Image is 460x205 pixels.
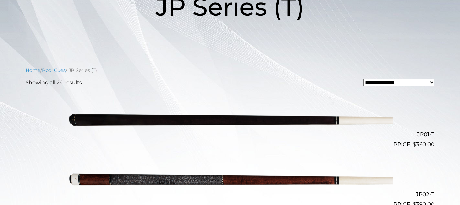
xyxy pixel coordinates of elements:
[26,67,40,73] a: Home
[42,67,66,73] a: Pool Cues
[26,92,434,149] a: JP01-T $360.00
[67,92,393,146] img: JP01-T
[26,128,434,140] h2: JP01-T
[363,79,434,86] select: Shop order
[26,67,434,74] nav: Breadcrumb
[413,141,416,148] span: $
[26,79,82,87] p: Showing all 24 results
[413,141,434,148] bdi: 360.00
[26,188,434,200] h2: JP02-T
